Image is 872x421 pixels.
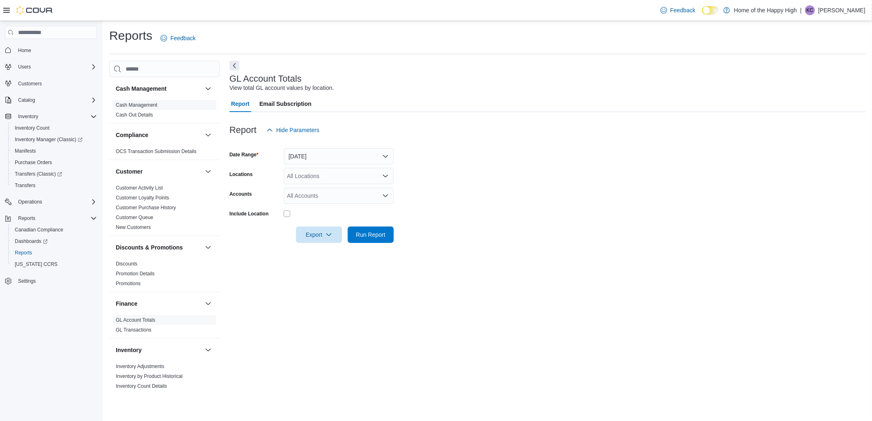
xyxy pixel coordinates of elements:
span: Email Subscription [259,96,312,112]
button: Customer [116,167,202,176]
span: Inventory [15,112,97,121]
button: Hide Parameters [263,122,323,138]
span: Customers [15,78,97,89]
span: Inventory by Product Historical [116,373,183,380]
button: Cash Management [116,85,202,93]
button: Cash Management [203,84,213,94]
button: Inventory [203,345,213,355]
h1: Reports [109,27,152,44]
span: Reports [15,213,97,223]
a: Dashboards [8,236,100,247]
span: Report [231,96,250,112]
button: Open list of options [382,192,389,199]
span: Users [15,62,97,72]
button: Operations [2,196,100,208]
button: Inventory [2,111,100,122]
span: Inventory Manager (Classic) [11,135,97,144]
div: View total GL account values by location. [229,84,334,92]
span: New Customers [116,224,151,231]
span: Cash Out Details [116,112,153,118]
span: Inventory [18,113,38,120]
span: Catalog [18,97,35,103]
a: Home [15,46,34,55]
div: Discounts & Promotions [109,259,220,292]
span: Transfers [11,181,97,190]
button: Compliance [116,131,202,139]
a: Transfers (Classic) [8,168,100,180]
input: Dark Mode [702,6,719,15]
span: Settings [15,276,97,286]
a: Canadian Compliance [11,225,67,235]
p: [PERSON_NAME] [818,5,865,15]
button: Purchase Orders [8,157,100,168]
a: Customer Loyalty Points [116,195,169,201]
a: Promotions [116,281,141,286]
span: Transfers [15,182,35,189]
h3: Inventory [116,346,142,354]
button: Finance [203,299,213,309]
div: Kristin Coady [805,5,815,15]
span: Canadian Compliance [15,227,63,233]
span: Feedback [670,6,695,14]
button: Next [229,61,239,71]
h3: Finance [116,300,138,308]
span: Canadian Compliance [11,225,97,235]
label: Accounts [229,191,252,197]
label: Locations [229,171,253,178]
h3: Report [229,125,257,135]
span: Home [15,45,97,55]
span: Inventory Count [15,125,50,131]
button: Operations [15,197,46,207]
button: Manifests [8,145,100,157]
button: Compliance [203,130,213,140]
a: [US_STATE] CCRS [11,259,61,269]
span: Cash Management [116,102,157,108]
div: Finance [109,315,220,338]
span: Transfers (Classic) [15,171,62,177]
button: Customers [2,78,100,89]
span: Inventory On Hand by Package [116,393,184,399]
a: Purchase Orders [11,158,55,167]
a: Dashboards [11,236,51,246]
h3: Customer [116,167,142,176]
a: Feedback [657,2,699,18]
div: Compliance [109,146,220,160]
span: Transfers (Classic) [11,169,97,179]
button: Users [15,62,34,72]
span: Customer Queue [116,214,153,221]
a: Inventory Count [11,123,53,133]
a: Inventory by Product Historical [116,373,183,379]
span: Inventory Adjustments [116,363,164,370]
span: Purchase Orders [11,158,97,167]
button: Customer [203,167,213,176]
button: Discounts & Promotions [116,243,202,252]
img: Cova [16,6,53,14]
span: Inventory Manager (Classic) [15,136,83,143]
a: GL Account Totals [116,317,155,323]
a: New Customers [116,224,151,230]
button: Catalog [15,95,38,105]
div: Customer [109,183,220,236]
button: Inventory [116,346,202,354]
span: [US_STATE] CCRS [15,261,57,268]
button: Home [2,44,100,56]
button: Finance [116,300,202,308]
a: Customer Purchase History [116,205,176,210]
button: Reports [2,213,100,224]
a: GL Transactions [116,327,151,333]
a: Transfers (Classic) [11,169,65,179]
div: Cash Management [109,100,220,123]
button: Run Report [348,227,394,243]
a: Promotion Details [116,271,155,277]
p: | [800,5,802,15]
a: Inventory Manager (Classic) [8,134,100,145]
label: Date Range [229,151,259,158]
a: Inventory Count Details [116,383,167,389]
a: Customer Queue [116,215,153,220]
span: Manifests [15,148,36,154]
span: KC [807,5,814,15]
